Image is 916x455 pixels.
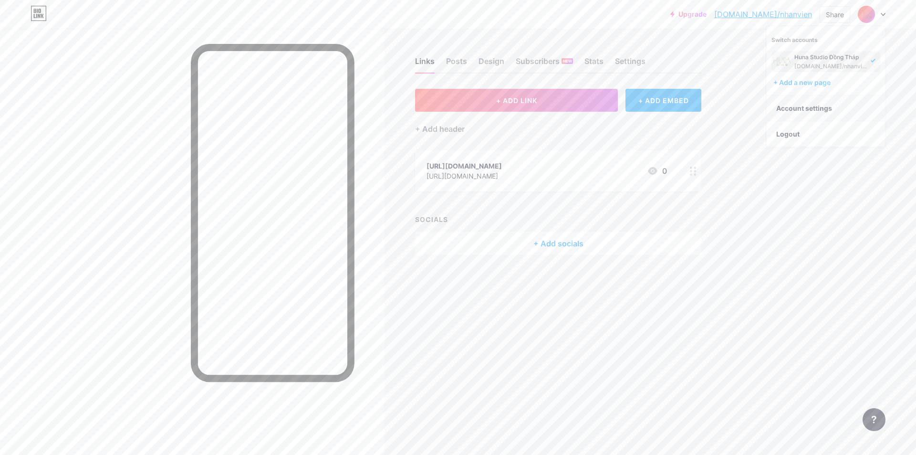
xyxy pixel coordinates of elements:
[427,161,502,171] div: [URL][DOMAIN_NAME]
[767,95,885,121] a: Account settings
[415,55,435,73] div: Links
[563,58,572,64] span: NEW
[415,123,465,135] div: + Add header
[794,53,868,61] div: Huna Studio Đồng Tháp
[625,89,701,112] div: + ADD EMBED
[516,55,573,73] div: Subscribers
[670,11,707,18] a: Upgrade
[826,10,844,20] div: Share
[479,55,504,73] div: Design
[427,171,502,181] div: [URL][DOMAIN_NAME]
[773,53,791,70] img: Nhan vien Huna
[496,96,537,105] span: + ADD LINK
[794,63,868,70] div: [DOMAIN_NAME]/nhanvien
[771,36,818,43] span: Switch accounts
[415,214,701,224] div: SOCIALS
[615,55,645,73] div: Settings
[859,7,874,22] img: Nhan vien Huna
[714,9,812,20] a: [DOMAIN_NAME]/nhanvien
[647,165,667,177] div: 0
[415,232,701,255] div: + Add socials
[446,55,467,73] div: Posts
[584,55,604,73] div: Stats
[767,121,885,147] li: Logout
[773,78,880,87] div: + Add a new page
[415,89,618,112] button: + ADD LINK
